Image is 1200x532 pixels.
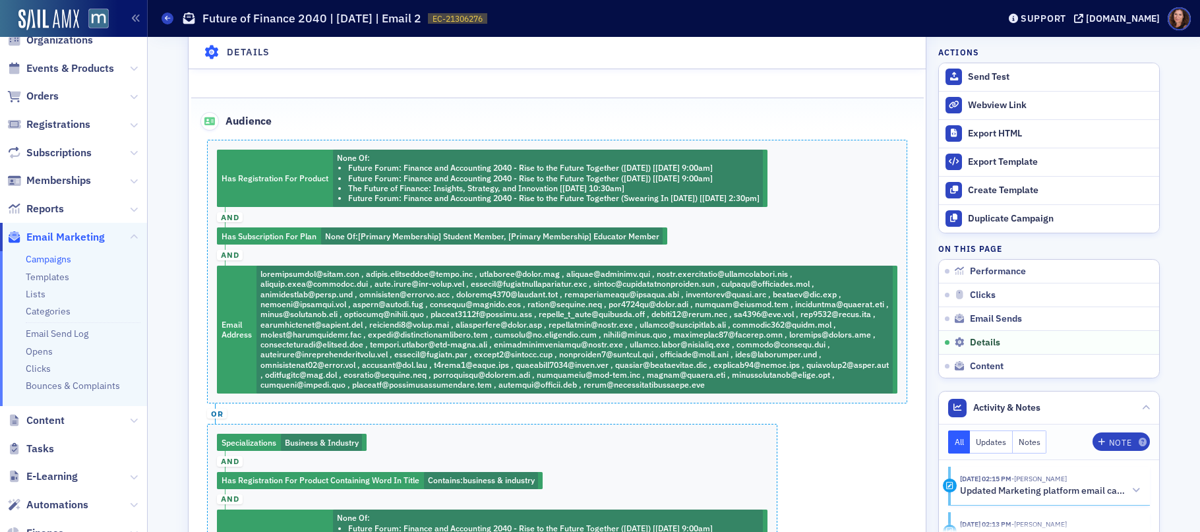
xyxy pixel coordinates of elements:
[970,337,1000,349] span: Details
[960,485,1127,497] h5: Updated Marketing platform email campaign: Future of Finance 2040 | [DATE] | Email 2
[970,313,1022,325] span: Email Sends
[18,9,79,30] img: SailAMX
[1086,13,1160,24] div: [DOMAIN_NAME]
[88,9,109,29] img: SailAMX
[26,33,93,47] span: Organizations
[26,61,114,76] span: Events & Products
[1074,14,1164,23] button: [DOMAIN_NAME]
[26,230,105,245] span: Email Marketing
[26,288,45,300] a: Lists
[433,13,483,24] span: EC-21306276
[26,253,71,265] a: Campaigns
[7,61,114,76] a: Events & Products
[938,46,979,58] h4: Actions
[7,469,78,484] a: E-Learning
[968,71,1153,83] div: Send Test
[939,91,1159,119] a: Webview Link
[200,112,272,131] span: Audience
[1168,7,1191,30] span: Profile
[26,305,71,317] a: Categories
[202,11,421,26] h1: Future of Finance 2040 | [DATE] | Email 2
[970,289,996,301] span: Clicks
[227,46,270,60] h4: Details
[938,243,1160,254] h4: On this page
[1021,13,1066,24] div: Support
[7,202,64,216] a: Reports
[26,498,88,512] span: Automations
[1011,519,1067,529] span: Katie Foo
[26,442,54,456] span: Tasks
[968,100,1153,111] div: Webview Link
[7,442,54,456] a: Tasks
[1109,439,1131,446] div: Note
[26,469,78,484] span: E-Learning
[968,156,1153,168] div: Export Template
[943,479,957,492] div: Activity
[26,202,64,216] span: Reports
[7,117,90,132] a: Registrations
[948,430,971,454] button: All
[960,484,1141,498] button: Updated Marketing platform email campaign: Future of Finance 2040 | [DATE] | Email 2
[960,474,1011,483] time: 9/15/2025 02:15 PM
[939,176,1159,204] a: Create Template
[26,328,88,340] a: Email Send Log
[973,401,1040,415] span: Activity & Notes
[7,146,92,160] a: Subscriptions
[7,33,93,47] a: Organizations
[939,204,1159,233] button: Duplicate Campaign
[26,363,51,374] a: Clicks
[939,119,1159,148] a: Export HTML
[26,380,120,392] a: Bounces & Complaints
[970,266,1026,278] span: Performance
[26,345,53,357] a: Opens
[970,430,1013,454] button: Updates
[26,89,59,103] span: Orders
[26,413,65,428] span: Content
[1013,430,1047,454] button: Notes
[939,148,1159,176] a: Export Template
[1093,432,1150,451] button: Note
[26,117,90,132] span: Registrations
[26,173,91,188] span: Memberships
[939,63,1159,91] button: Send Test
[26,271,69,283] a: Templates
[7,173,91,188] a: Memberships
[79,9,109,31] a: View Homepage
[968,213,1153,225] div: Duplicate Campaign
[7,230,105,245] a: Email Marketing
[7,498,88,512] a: Automations
[968,128,1153,140] div: Export HTML
[1011,474,1067,483] span: Katie Foo
[26,146,92,160] span: Subscriptions
[968,185,1153,196] div: Create Template
[7,413,65,428] a: Content
[970,361,1004,372] span: Content
[7,89,59,103] a: Orders
[960,519,1011,529] time: 9/15/2025 02:13 PM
